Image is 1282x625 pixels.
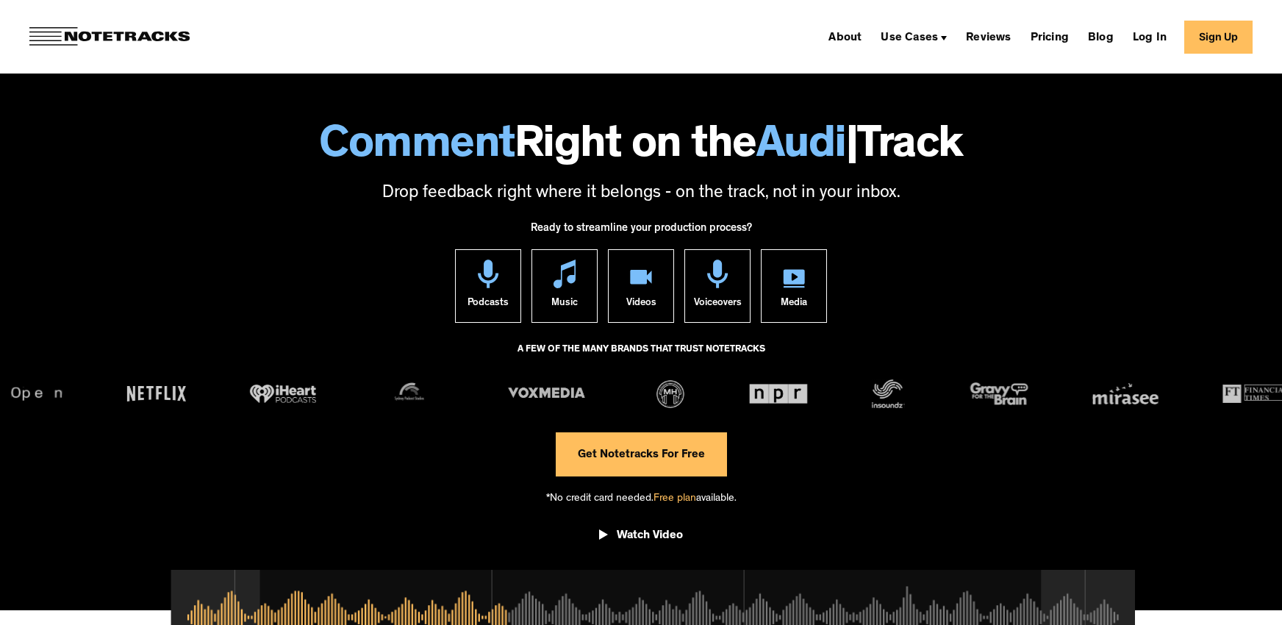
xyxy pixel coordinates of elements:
div: Voiceovers [694,288,742,322]
span: Audi [756,125,846,171]
div: A FEW OF THE MANY BRANDS THAT TRUST NOTETRACKS [518,337,765,377]
a: Media [761,249,827,323]
div: Videos [626,288,656,322]
span: | [846,125,858,171]
div: *No credit card needed. available. [546,476,737,518]
div: Media [781,288,807,322]
span: Free plan [653,493,696,504]
p: Drop feedback right where it belongs - on the track, not in your inbox. [15,182,1267,207]
a: Pricing [1025,25,1075,49]
a: Voiceovers [684,249,751,323]
div: Podcasts [468,288,509,322]
a: Reviews [960,25,1017,49]
div: Use Cases [875,25,953,49]
a: Music [531,249,598,323]
a: open lightbox [599,518,683,559]
div: Music [551,288,578,322]
h1: Right on the Track [15,125,1267,171]
a: Log In [1127,25,1172,49]
div: Ready to streamline your production process? [531,214,752,249]
a: Blog [1082,25,1120,49]
a: Sign Up [1184,21,1253,54]
div: Use Cases [881,32,938,44]
a: Podcasts [455,249,521,323]
a: Get Notetracks For Free [556,432,727,476]
a: About [823,25,867,49]
span: Comment [319,125,515,171]
a: Videos [608,249,674,323]
div: Watch Video [617,529,683,543]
